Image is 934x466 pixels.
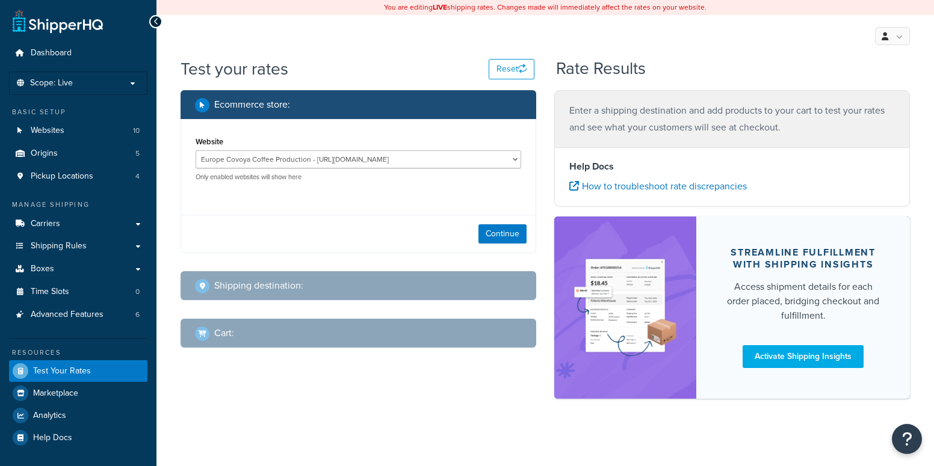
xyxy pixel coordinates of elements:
span: 5 [135,149,140,159]
span: 10 [133,126,140,136]
a: Help Docs [9,427,147,449]
div: Manage Shipping [9,200,147,210]
a: Test Your Rates [9,360,147,382]
p: Enter a shipping destination and add products to your cart to test your rates and see what your c... [569,102,895,136]
span: Boxes [31,264,54,274]
span: Shipping Rules [31,241,87,251]
p: Only enabled websites will show here [196,173,521,182]
span: Carriers [31,219,60,229]
a: Time Slots0 [9,281,147,303]
span: Marketplace [33,388,78,399]
span: Analytics [33,411,66,421]
li: Pickup Locations [9,165,147,188]
span: Help Docs [33,433,72,443]
a: Marketplace [9,382,147,404]
li: Time Slots [9,281,147,303]
span: Scope: Live [30,78,73,88]
a: Boxes [9,258,147,280]
span: 0 [135,287,140,297]
a: Advanced Features6 [9,304,147,326]
label: Website [196,137,223,146]
button: Open Resource Center [892,424,922,454]
a: Pickup Locations4 [9,165,147,188]
span: Pickup Locations [31,171,93,182]
h2: Ecommerce store : [214,99,290,110]
span: Websites [31,126,64,136]
li: Advanced Features [9,304,147,326]
b: LIVE [433,2,447,13]
a: How to troubleshoot rate discrepancies [569,179,747,193]
span: Test Your Rates [33,366,91,376]
a: Activate Shipping Insights [743,345,864,368]
span: 4 [135,171,140,182]
h2: Shipping destination : [214,280,303,291]
a: Websites10 [9,120,147,142]
button: Continue [478,224,527,244]
span: Advanced Features [31,310,104,320]
h1: Test your rates [181,57,288,81]
span: Origins [31,149,58,159]
div: Streamline Fulfillment with Shipping Insights [725,247,881,271]
img: feature-image-si-e24932ea9b9fcd0ff835db86be1ff8d589347e8876e1638d903ea230a36726be.png [572,235,678,380]
div: Access shipment details for each order placed, bridging checkout and fulfillment. [725,280,881,323]
a: Origins5 [9,143,147,165]
a: Dashboard [9,42,147,64]
h2: Rate Results [556,60,646,78]
h4: Help Docs [569,159,895,174]
li: Origins [9,143,147,165]
span: Time Slots [31,287,69,297]
span: Dashboard [31,48,72,58]
a: Analytics [9,405,147,426]
span: 6 [135,310,140,320]
a: Shipping Rules [9,235,147,257]
a: Carriers [9,213,147,235]
div: Resources [9,348,147,358]
button: Reset [489,59,534,79]
li: Websites [9,120,147,142]
h2: Cart : [214,328,234,339]
div: Basic Setup [9,107,147,117]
